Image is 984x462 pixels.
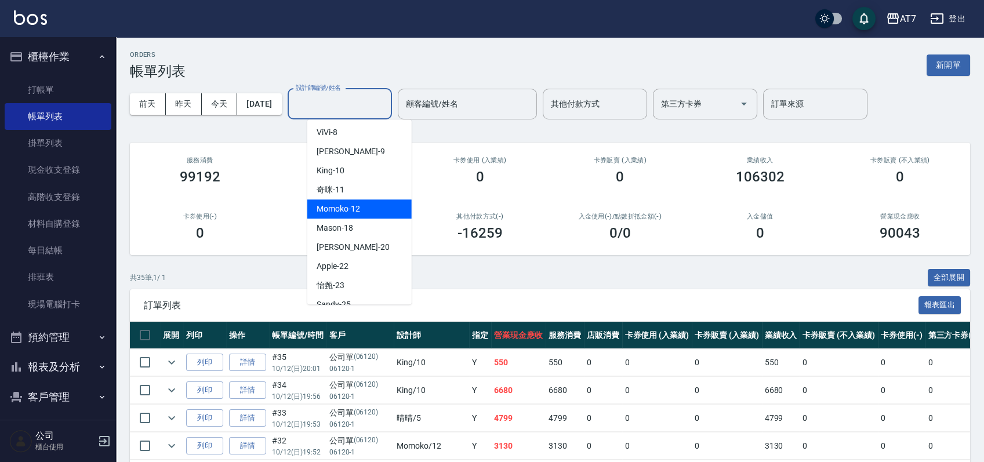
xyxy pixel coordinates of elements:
[272,363,324,374] p: 10/12 (日) 20:01
[546,432,584,460] td: 3130
[237,93,281,115] button: [DATE]
[144,213,256,220] h2: 卡券使用(-)
[130,272,166,283] p: 共 35 筆, 1 / 1
[800,349,877,376] td: 0
[469,349,491,376] td: Y
[229,409,266,427] a: 詳情
[202,93,238,115] button: 今天
[756,225,764,241] h3: 0
[546,377,584,404] td: 6680
[329,391,391,402] p: 06120-1
[704,157,816,164] h2: 業績收入
[329,351,391,363] div: 公司單
[844,157,957,164] h2: 卡券販賣 (不入業績)
[469,405,491,432] td: Y
[491,349,546,376] td: 550
[317,299,351,311] span: Sandy -25
[881,7,921,31] button: AT7
[163,354,180,371] button: expand row
[229,381,266,399] a: 詳情
[329,435,391,447] div: 公司單
[736,169,785,185] h3: 106302
[144,300,918,311] span: 訂單列表
[272,447,324,457] p: 10/12 (日) 19:52
[800,405,877,432] td: 0
[326,322,394,349] th: 客戶
[5,264,111,290] a: 排班表
[5,412,111,442] button: 員工及薪資
[229,437,266,455] a: 詳情
[762,322,800,349] th: 業績收入
[317,145,385,158] span: [PERSON_NAME] -9
[196,225,204,241] h3: 0
[5,184,111,210] a: 高階收支登錄
[704,213,816,220] h2: 入金儲值
[269,322,326,349] th: 帳單編號/時間
[183,322,226,349] th: 列印
[354,407,379,419] p: (06120)
[130,63,186,79] h3: 帳單列表
[186,381,223,399] button: 列印
[584,377,622,404] td: 0
[160,322,183,349] th: 展開
[35,430,95,442] h5: 公司
[284,213,397,220] h2: 第三方卡券(-)
[878,322,925,349] th: 卡券使用(-)
[491,322,546,349] th: 營業現金應收
[269,432,326,460] td: #32
[692,322,762,349] th: 卡券販賣 (入業績)
[878,377,925,404] td: 0
[269,405,326,432] td: #33
[5,210,111,237] a: 材料自購登錄
[269,377,326,404] td: #34
[928,269,971,287] button: 全部展開
[5,237,111,264] a: 每日結帳
[622,405,692,432] td: 0
[317,279,344,292] span: 怡甄 -23
[329,363,391,374] p: 06120-1
[546,322,584,349] th: 服務消費
[584,405,622,432] td: 0
[878,405,925,432] td: 0
[927,59,970,70] a: 新開單
[800,432,877,460] td: 0
[5,291,111,318] a: 現場電腦打卡
[284,157,397,164] h2: 店販消費
[927,54,970,76] button: 新開單
[144,157,256,164] h3: 服務消費
[925,405,981,432] td: 0
[35,442,95,452] p: 櫃台使用
[163,381,180,399] button: expand row
[896,169,904,185] h3: 0
[925,377,981,404] td: 0
[546,349,584,376] td: 550
[918,299,961,310] a: 報表匯出
[800,377,877,404] td: 0
[692,377,762,404] td: 0
[130,51,186,59] h2: ORDERS
[925,432,981,460] td: 0
[317,184,344,196] span: 奇咪 -11
[469,322,491,349] th: 指定
[394,377,469,404] td: King /10
[180,169,220,185] h3: 99192
[394,349,469,376] td: King /10
[317,165,344,177] span: King -10
[692,349,762,376] td: 0
[878,349,925,376] td: 0
[186,409,223,427] button: 列印
[354,435,379,447] p: (06120)
[354,379,379,391] p: (06120)
[622,349,692,376] td: 0
[844,213,957,220] h2: 營業現金應收
[166,93,202,115] button: 昨天
[762,432,800,460] td: 3130
[762,405,800,432] td: 4799
[457,225,503,241] h3: -16259
[880,225,920,241] h3: 90043
[186,437,223,455] button: 列印
[469,432,491,460] td: Y
[14,10,47,25] img: Logo
[394,432,469,460] td: Momoko /12
[584,432,622,460] td: 0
